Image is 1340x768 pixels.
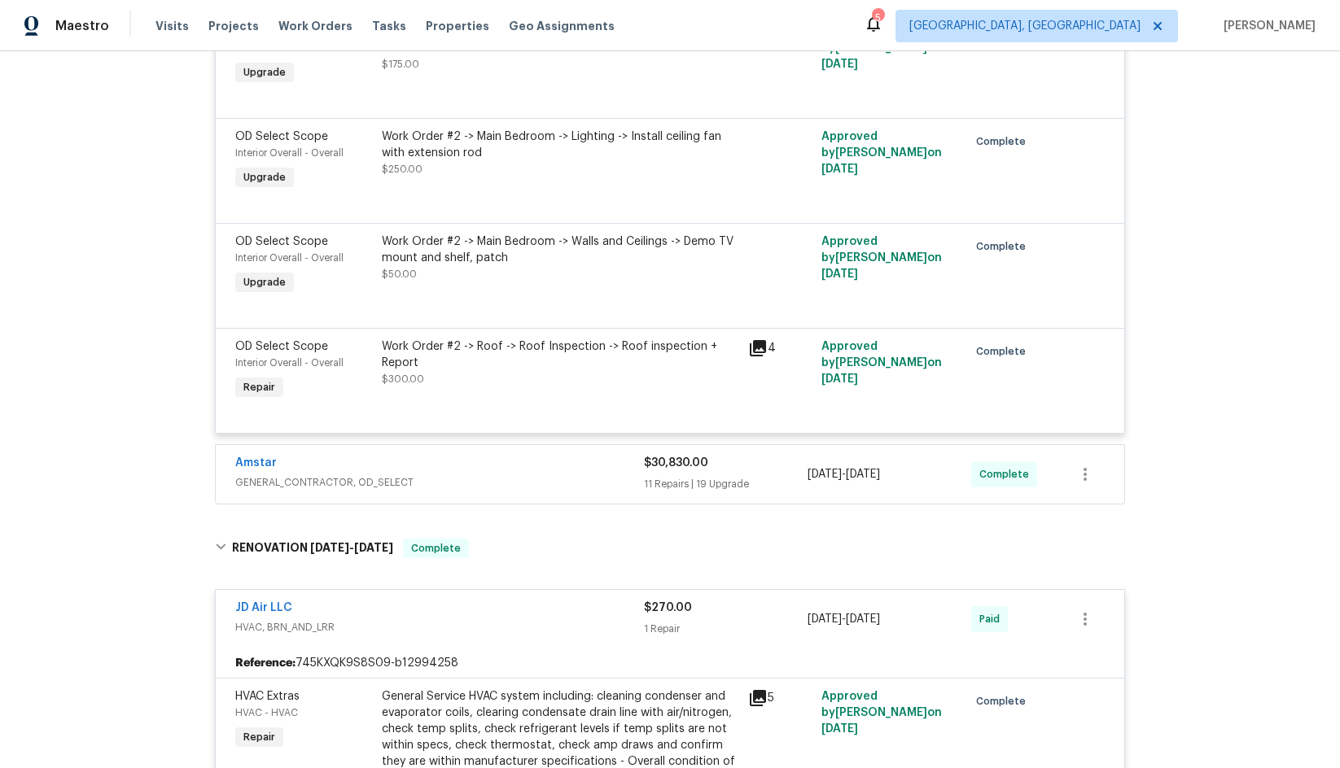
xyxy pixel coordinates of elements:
span: [GEOGRAPHIC_DATA], [GEOGRAPHIC_DATA] [909,18,1141,34]
div: 5 [872,10,883,26]
span: GENERAL_CONTRACTOR, OD_SELECT [235,474,644,491]
span: [DATE] [808,613,842,625]
span: Approved by [PERSON_NAME] on [821,341,942,385]
span: - [808,466,880,482]
span: - [808,611,880,627]
span: HVAC, BRN_AND_LRR [235,619,644,635]
div: 11 Repairs | 19 Upgrade [644,476,808,492]
div: 4 [748,338,812,358]
span: [DATE] [821,164,858,175]
span: [DATE] [821,723,858,735]
span: Complete [976,238,1032,255]
span: Repair [237,729,282,745]
span: - [310,542,393,553]
span: Tasks [372,20,406,32]
span: Maestro [55,18,109,34]
div: Work Order #2 -> Main Bedroom -> Lighting -> Install ceiling fan with extension rod [382,129,738,161]
span: Properties [426,18,489,34]
span: [DATE] [821,59,858,70]
span: $50.00 [382,269,417,279]
span: Complete [979,466,1036,482]
span: Approved by [PERSON_NAME] on [821,691,942,735]
a: Amstar [235,457,277,469]
div: Work Order #2 -> Main Bedroom -> Walls and Ceilings -> Demo TV mount and shelf, patch [382,233,738,266]
span: Interior Overall - Overall [235,358,344,368]
span: OD Select Scope [235,341,328,352]
span: [DATE] [846,469,880,480]
span: $300.00 [382,374,424,384]
span: Projects [208,18,259,34]
span: Visits [155,18,189,34]
span: [PERSON_NAME] [1217,18,1316,34]
span: [DATE] [821,373,858,385]
span: Approved by [PERSON_NAME] on [821,131,942,175]
span: $250.00 [382,164,423,174]
span: Upgrade [237,274,292,290]
span: [DATE] [310,542,349,553]
span: Geo Assignments [509,18,615,34]
div: 1 Repair [644,621,808,637]
div: 745KXQK9S8S09-b12994258 [216,648,1124,678]
span: $270.00 [644,602,692,613]
span: Interior Overall - Overall [235,253,344,263]
span: Paid [979,611,1006,627]
span: [DATE] [354,542,393,553]
span: HVAC - HVAC [235,708,298,718]
span: Approved by [PERSON_NAME] on [821,236,942,280]
span: [DATE] [846,613,880,625]
span: Complete [976,343,1032,360]
div: RENOVATION [DATE]-[DATE]Complete [210,522,1130,574]
h6: RENOVATION [232,539,393,558]
span: Interior Overall - Overall [235,148,344,158]
span: OD Select Scope [235,236,328,247]
span: [DATE] [808,469,842,480]
span: Repair [237,379,282,395]
span: Complete [976,693,1032,709]
span: OD Select Scope [235,131,328,142]
span: Upgrade [237,169,292,185]
span: $175.00 [382,59,419,69]
span: [DATE] [821,268,858,280]
span: $30,830.00 [644,457,708,469]
span: HVAC Extras [235,691,300,702]
div: 5 [748,688,812,708]
div: Work Order #2 -> Roof -> Roof Inspection -> Roof inspection + Report [382,338,738,371]
a: JD Air LLC [235,602,292,613]
span: Upgrade [237,64,292,81]
span: Complete [405,540,467,556]
span: Complete [976,133,1032,150]
b: Reference: [235,655,296,671]
span: Work Orders [278,18,353,34]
